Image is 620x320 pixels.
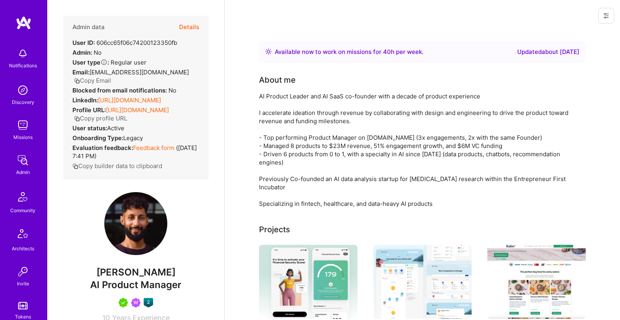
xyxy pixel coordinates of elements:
div: Discovery [12,98,34,106]
a: [URL][DOMAIN_NAME] [98,96,161,104]
i: Help [100,59,107,66]
span: AI Product Manager [90,279,181,290]
div: No [72,48,102,57]
span: Active [107,124,124,132]
i: icon Copy [72,163,78,169]
img: admin teamwork [15,152,31,168]
img: discovery [15,82,31,98]
div: Invite [17,279,29,288]
img: logo [16,16,31,30]
strong: Email: [72,68,89,76]
img: Architects [13,226,32,244]
img: Neowork Ventures - Jobs Platform [373,245,472,319]
span: [PERSON_NAME] [63,266,209,278]
div: No [72,86,176,94]
img: User Avatar [104,192,167,255]
div: Architects [12,244,34,253]
i: icon Copy [74,78,80,84]
div: AI Product Leader and AI SaaS co-founder with a decade of product experience I accelerate ideatio... [259,92,574,208]
div: Community [10,206,35,215]
button: Copy builder data to clipboard [72,162,162,170]
strong: Profile URL: [72,106,106,114]
img: Onuu - Banking/Credit Card/Insurance B2C app [259,245,357,319]
a: Feedback form [133,144,174,152]
strong: LinkedIn: [72,96,98,104]
i: icon Copy [74,116,80,122]
div: Missions [13,133,33,141]
button: Details [179,16,199,39]
strong: Blocked from email notifications: [72,87,168,94]
strong: User status: [72,124,107,132]
strong: Admin: [72,49,92,56]
img: bell [15,46,31,61]
img: Community [13,187,32,206]
span: 40 [383,48,391,55]
div: Regular user [72,58,146,67]
img: teamwork [15,117,31,133]
img: tokens [18,302,28,309]
button: Copy Email [74,76,111,85]
strong: Evaluation feedback: [72,144,133,152]
div: ( [DATE] 7:41 PM ) [72,144,199,160]
img: A.Teamer in Residence [118,298,128,307]
div: Admin [16,168,30,176]
div: Notifications [9,61,37,70]
h4: Admin data [72,24,105,31]
strong: User type : [72,59,109,66]
a: [URL][DOMAIN_NAME] [106,106,169,114]
img: Invite [15,264,31,279]
div: Updated about [DATE] [517,47,579,57]
span: [EMAIL_ADDRESS][DOMAIN_NAME] [89,68,189,76]
img: Been on Mission [131,298,141,307]
div: About me [259,74,296,86]
strong: User ID: [72,39,95,46]
img: Kabo (DTC Dogfood) Conv Rate Optimization [487,245,586,319]
span: legacy [123,134,143,142]
strong: Onboarding Type: [72,134,123,142]
div: Projects [259,224,290,235]
div: Available now to work on missions for h per week . [275,47,424,57]
div: 606cc65f06c74200123350fb [72,39,177,47]
button: Copy profile URL [74,114,127,122]
img: Availability [265,48,272,55]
